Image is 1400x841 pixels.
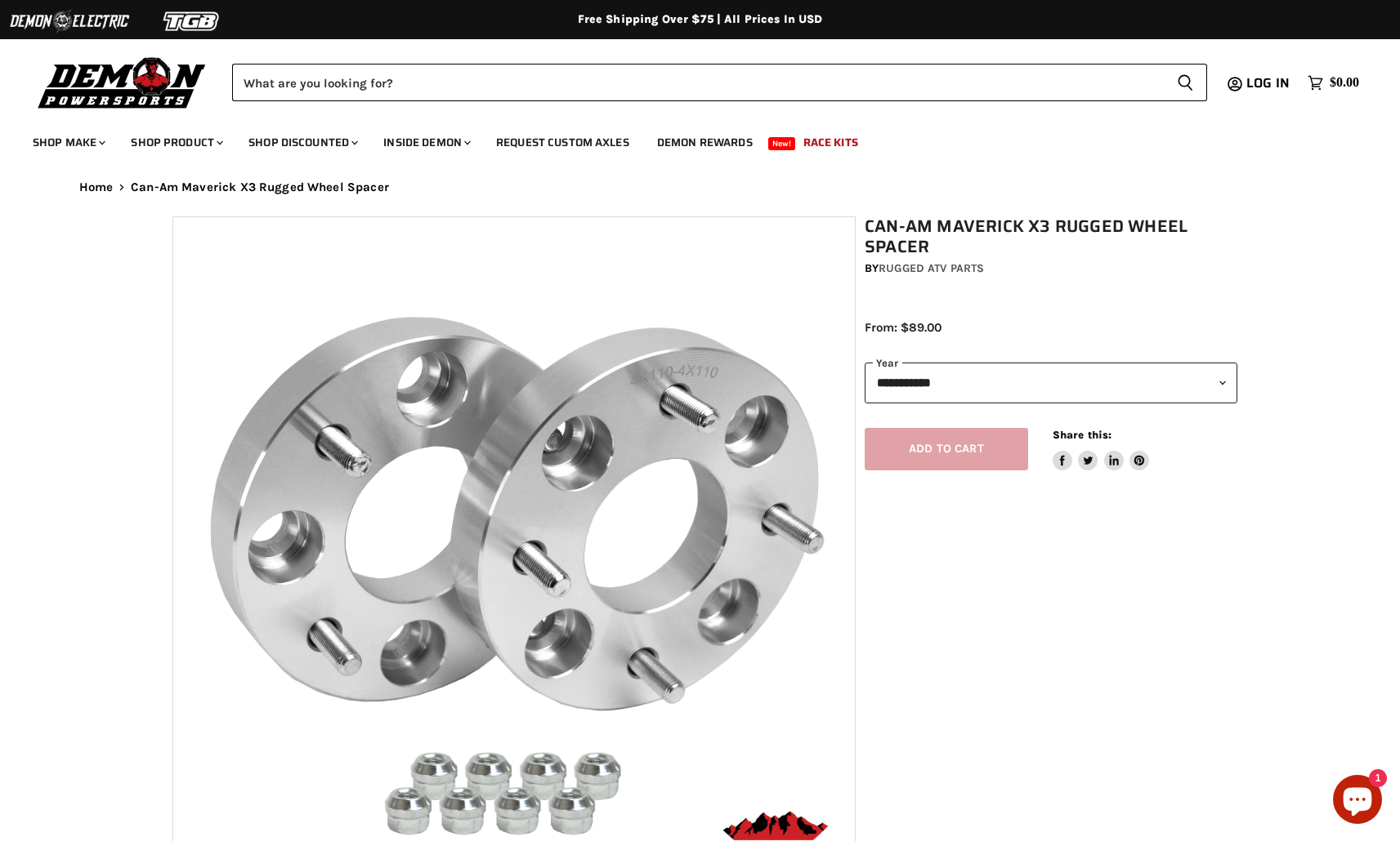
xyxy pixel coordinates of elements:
[1246,73,1290,93] span: Log in
[768,137,796,150] span: New!
[79,180,114,194] a: Home
[232,64,1207,101] form: Product
[865,363,1237,403] select: year
[1299,71,1367,95] a: $0.00
[131,6,253,37] img: TGB Logo 2
[119,126,233,159] a: Shop Product
[1330,75,1359,91] span: $0.00
[865,260,1237,278] div: by
[131,180,389,194] span: Can-Am Maverick X3 Rugged Wheel Spacer
[20,126,115,159] a: Shop Make
[20,119,1355,159] ul: Main menu
[236,126,368,159] a: Shop Discounted
[47,12,1354,27] div: Free Shipping Over $75 | All Prices In USD
[1164,64,1207,101] button: Search
[1053,428,1150,471] aside: Share this:
[791,126,870,159] a: Race Kits
[1053,429,1112,441] span: Share this:
[232,64,1164,101] input: Search
[47,180,1354,194] nav: Breadcrumbs
[865,216,1237,257] h1: Can-Am Maverick X3 Rugged Wheel Spacer
[8,6,131,37] img: Demon Electric Logo 2
[371,126,481,159] a: Inside Demon
[645,126,765,159] a: Demon Rewards
[879,261,984,275] a: Rugged ATV Parts
[484,126,642,159] a: Request Custom Axles
[865,320,942,335] span: From: $89.00
[33,53,212,111] img: Demon Powersports
[1328,775,1387,828] inbox-online-store-chat: Shopify online store chat
[1239,76,1299,91] a: Log in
